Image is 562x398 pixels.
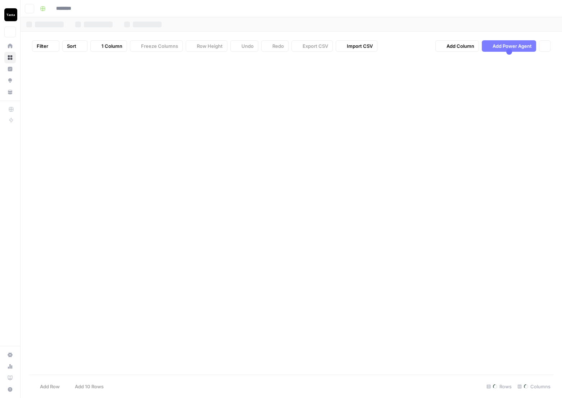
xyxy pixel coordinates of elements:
[62,40,87,52] button: Sort
[4,52,16,63] a: Browse
[4,349,16,361] a: Settings
[272,42,284,50] span: Redo
[291,40,333,52] button: Export CSV
[101,42,122,50] span: 1 Column
[32,40,59,52] button: Filter
[4,63,16,75] a: Insights
[141,42,178,50] span: Freeze Columns
[4,372,16,384] a: Learning Hub
[90,40,127,52] button: 1 Column
[37,42,48,50] span: Filter
[75,383,104,390] span: Add 10 Rows
[484,381,515,392] div: Rows
[515,381,553,392] div: Columns
[241,42,254,50] span: Undo
[493,42,532,50] span: Add Power Agent
[482,40,536,52] button: Add Power Agent
[130,40,183,52] button: Freeze Columns
[4,40,16,52] a: Home
[4,75,16,86] a: Opportunities
[29,381,64,392] button: Add Row
[4,8,17,21] img: Vanta Logo
[261,40,289,52] button: Redo
[197,42,223,50] span: Row Height
[186,40,227,52] button: Row Height
[435,40,479,52] button: Add Column
[40,383,60,390] span: Add Row
[4,361,16,372] a: Usage
[336,40,377,52] button: Import CSV
[303,42,328,50] span: Export CSV
[4,384,16,395] button: Help + Support
[447,42,474,50] span: Add Column
[4,86,16,98] a: Your Data
[347,42,373,50] span: Import CSV
[4,6,16,24] button: Workspace: Vanta
[67,42,76,50] span: Sort
[230,40,258,52] button: Undo
[64,381,108,392] button: Add 10 Rows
